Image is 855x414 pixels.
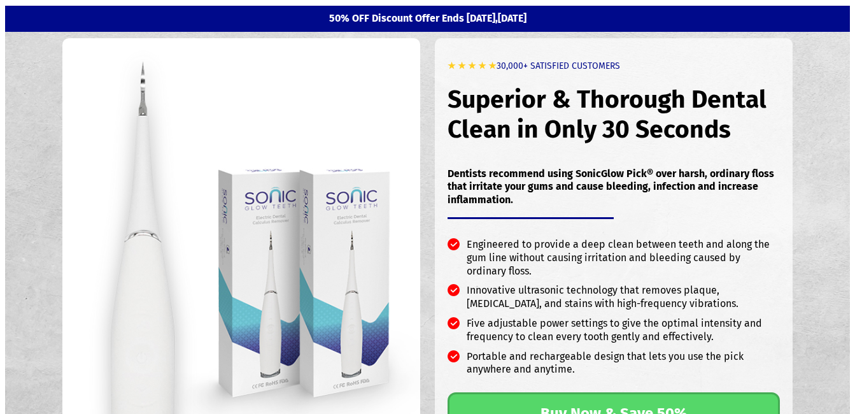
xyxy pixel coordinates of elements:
p: Dentists recommend using SonicGlow Pick® over harsh, ordinary floss that irritate your gums and c... [448,168,780,207]
li: Engineered to provide a deep clean between teeth and along the gum line without causing irritatio... [448,238,780,284]
p: 50% OFF Discount Offer Ends [DATE], [55,12,800,25]
li: Five adjustable power settings to give the optimal intensity and frequency to clean every tooth g... [448,317,780,350]
h6: 30,000+ SATISFIED CUSTOMERS [448,48,780,72]
b: [DATE] [498,12,526,24]
li: Innovative ultrasonic technology that removes plaque, [MEDICAL_DATA], and stains with high-freque... [448,284,780,317]
b: ★ ★ ★ ★ ★ [448,61,497,71]
li: Portable and rechargeable design that lets you use the pick anywhere and anytime. [448,350,780,383]
h1: Superior & Thorough Dental Clean in Only 30 Seconds [448,72,780,157]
